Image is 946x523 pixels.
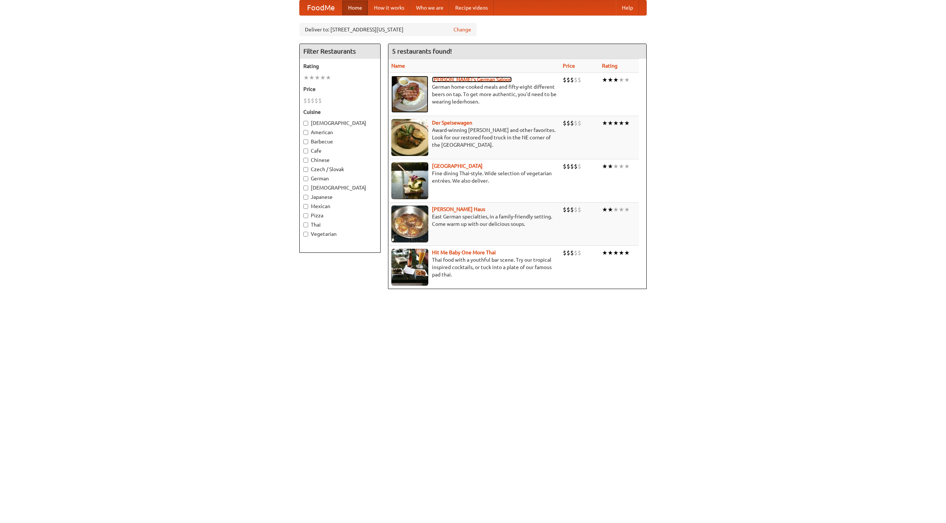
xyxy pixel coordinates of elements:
li: $ [578,119,581,127]
li: $ [570,76,574,84]
a: FoodMe [300,0,342,15]
li: $ [574,162,578,170]
li: ★ [619,162,624,170]
p: Fine dining Thai-style. Wide selection of vegetarian entrées. We also deliver. [391,170,557,184]
li: $ [578,162,581,170]
p: East German specialties, in a family-friendly setting. Come warm up with our delicious soups. [391,213,557,228]
input: [DEMOGRAPHIC_DATA] [303,186,308,190]
input: [DEMOGRAPHIC_DATA] [303,121,308,126]
label: Thai [303,221,377,228]
input: Vegetarian [303,232,308,237]
ng-pluralize: 5 restaurants found! [392,48,452,55]
img: kohlhaus.jpg [391,206,428,242]
li: ★ [320,74,326,82]
li: $ [574,119,578,127]
li: ★ [624,76,630,84]
input: Barbecue [303,139,308,144]
li: $ [570,162,574,170]
input: Czech / Slovak [303,167,308,172]
input: Cafe [303,149,308,153]
li: $ [563,119,566,127]
li: $ [563,206,566,214]
input: Pizza [303,213,308,218]
a: [PERSON_NAME]'s German Saloon [432,77,512,82]
label: Chinese [303,156,377,164]
label: [DEMOGRAPHIC_DATA] [303,119,377,127]
label: German [303,175,377,182]
label: Czech / Slovak [303,166,377,173]
a: [PERSON_NAME] Haus [432,206,485,212]
a: How it works [368,0,410,15]
a: Who we are [410,0,449,15]
input: American [303,130,308,135]
li: ★ [613,162,619,170]
input: Mexican [303,204,308,209]
li: $ [574,206,578,214]
li: ★ [314,74,320,82]
li: $ [578,76,581,84]
img: esthers.jpg [391,76,428,113]
li: $ [566,76,570,84]
li: $ [566,249,570,257]
li: $ [570,119,574,127]
li: ★ [326,74,331,82]
label: Vegetarian [303,230,377,238]
li: ★ [619,249,624,257]
a: Der Speisewagen [432,120,472,126]
li: ★ [619,119,624,127]
label: Pizza [303,212,377,219]
li: ★ [624,249,630,257]
h5: Rating [303,62,377,70]
h5: Price [303,85,377,93]
li: ★ [624,206,630,214]
b: Hit Me Baby One More Thai [432,249,496,255]
li: ★ [608,249,613,257]
li: $ [578,249,581,257]
h5: Cuisine [303,108,377,116]
a: Price [563,63,575,69]
div: Deliver to: [STREET_ADDRESS][US_STATE] [299,23,477,36]
li: ★ [602,119,608,127]
li: $ [303,96,307,105]
label: Cafe [303,147,377,154]
li: ★ [619,76,624,84]
li: ★ [602,162,608,170]
li: ★ [619,206,624,214]
li: $ [563,249,566,257]
a: Recipe videos [449,0,494,15]
li: $ [574,76,578,84]
li: ★ [624,119,630,127]
a: Help [616,0,639,15]
label: Barbecue [303,138,377,145]
h4: Filter Restaurants [300,44,380,59]
li: $ [566,206,570,214]
a: Home [342,0,368,15]
label: [DEMOGRAPHIC_DATA] [303,184,377,191]
input: Thai [303,223,308,227]
li: $ [314,96,318,105]
a: Change [453,26,471,33]
input: German [303,176,308,181]
input: Japanese [303,195,308,200]
li: $ [311,96,314,105]
li: $ [574,249,578,257]
li: $ [563,76,566,84]
label: Japanese [303,193,377,201]
label: American [303,129,377,136]
img: speisewagen.jpg [391,119,428,156]
li: $ [570,249,574,257]
li: ★ [613,76,619,84]
a: Rating [602,63,617,69]
li: $ [566,162,570,170]
p: German home-cooked meals and fifty-eight different beers on tap. To get more authentic, you'd nee... [391,83,557,105]
li: ★ [309,74,314,82]
label: Mexican [303,203,377,210]
p: Award-winning [PERSON_NAME] and other favorites. Look for our restored food truck in the NE corne... [391,126,557,149]
li: ★ [608,119,613,127]
a: [GEOGRAPHIC_DATA] [432,163,483,169]
li: ★ [602,206,608,214]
